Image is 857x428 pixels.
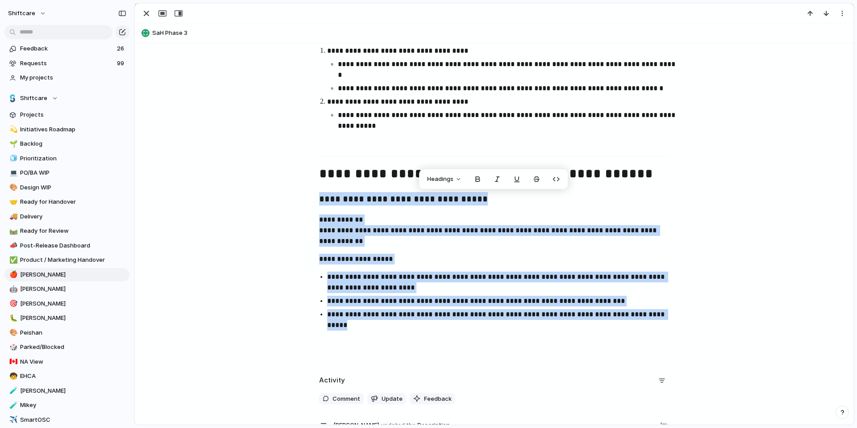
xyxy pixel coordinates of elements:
span: Product / Marketing Handover [20,256,126,264]
span: NA View [20,357,126,366]
a: 🐛[PERSON_NAME] [4,311,129,325]
button: Shiftcare [4,92,129,105]
span: Delivery [20,212,126,221]
a: 🎨Peishan [4,326,129,340]
a: Feedback26 [4,42,129,55]
span: SaH Phase 3 [152,29,849,38]
span: shiftcare [8,9,35,18]
a: 🛤️Ready for Review [4,224,129,238]
a: 🧪[PERSON_NAME] [4,384,129,398]
span: [PERSON_NAME] [20,270,126,279]
span: EHCA [20,372,126,381]
div: 💫Initiatives Roadmap [4,123,129,136]
span: Parked/Blocked [20,343,126,352]
button: Feedback [410,393,455,405]
button: 🛤️ [8,227,17,235]
a: ✈️SmartOSC [4,413,129,427]
a: 🤖[PERSON_NAME] [4,282,129,296]
div: ✈️ [9,415,16,425]
a: 🤝Ready for Handover [4,195,129,209]
span: Design WIP [20,183,126,192]
div: 🎨 [9,327,16,338]
a: 🌱Backlog [4,137,129,151]
span: Ready for Review [20,227,126,235]
span: Headings [427,175,453,184]
span: 99 [117,59,126,68]
a: 🧊Prioritization [4,152,129,165]
a: 🧒EHCA [4,369,129,383]
span: Feedback [424,394,452,403]
span: My projects [20,73,126,82]
span: Ready for Handover [20,197,126,206]
button: 🧪 [8,401,17,410]
div: 🤖 [9,284,16,294]
button: 📣 [8,241,17,250]
a: Requests99 [4,57,129,70]
button: ✈️ [8,415,17,424]
button: SaH Phase 3 [139,26,849,40]
button: ✅ [8,256,17,264]
a: 💻PO/BA WIP [4,166,129,180]
a: ✅Product / Marketing Handover [4,253,129,267]
span: Initiatives Roadmap [20,125,126,134]
div: 🎯 [9,298,16,309]
div: ✅ [9,255,16,265]
div: 🤝 [9,197,16,207]
span: Prioritization [20,154,126,163]
span: 26 [117,44,126,53]
div: 💻 [9,168,16,178]
span: Peishan [20,328,126,337]
div: 🎲 [9,342,16,352]
a: Projects [4,108,129,122]
div: 🧪Mikey [4,399,129,412]
a: My projects [4,71,129,84]
div: 🇨🇦 [9,357,16,367]
div: 💫 [9,124,16,134]
a: 🍎[PERSON_NAME] [4,268,129,281]
span: Backlog [20,139,126,148]
button: 🤖 [8,285,17,294]
button: 🎨 [8,183,17,192]
button: 🧒 [8,372,17,381]
span: Feedback [20,44,114,53]
button: Update [367,393,406,405]
span: SmartOSC [20,415,126,424]
a: 🇨🇦NA View [4,355,129,369]
span: [PERSON_NAME] [20,285,126,294]
button: 🐛 [8,314,17,323]
a: 🎲Parked/Blocked [4,340,129,354]
a: 📣Post-Release Dashboard [4,239,129,252]
button: 🌱 [8,139,17,148]
span: [PERSON_NAME] [20,386,126,395]
button: 🤝 [8,197,17,206]
span: Mikey [20,401,126,410]
div: 🛤️ [9,226,16,236]
a: 🚚Delivery [4,210,129,223]
span: Post-Release Dashboard [20,241,126,250]
div: 🎨Design WIP [4,181,129,194]
div: 🌱 [9,139,16,149]
button: 🚚 [8,212,17,221]
div: 🐛 [9,313,16,323]
span: Requests [20,59,114,68]
span: Projects [20,110,126,119]
div: 🧪 [9,400,16,411]
button: shiftcare [4,6,51,21]
div: 🧪 [9,386,16,396]
h2: Activity [319,375,345,386]
span: Update [382,394,403,403]
button: 🎨 [8,328,17,337]
span: Shiftcare [20,94,47,103]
